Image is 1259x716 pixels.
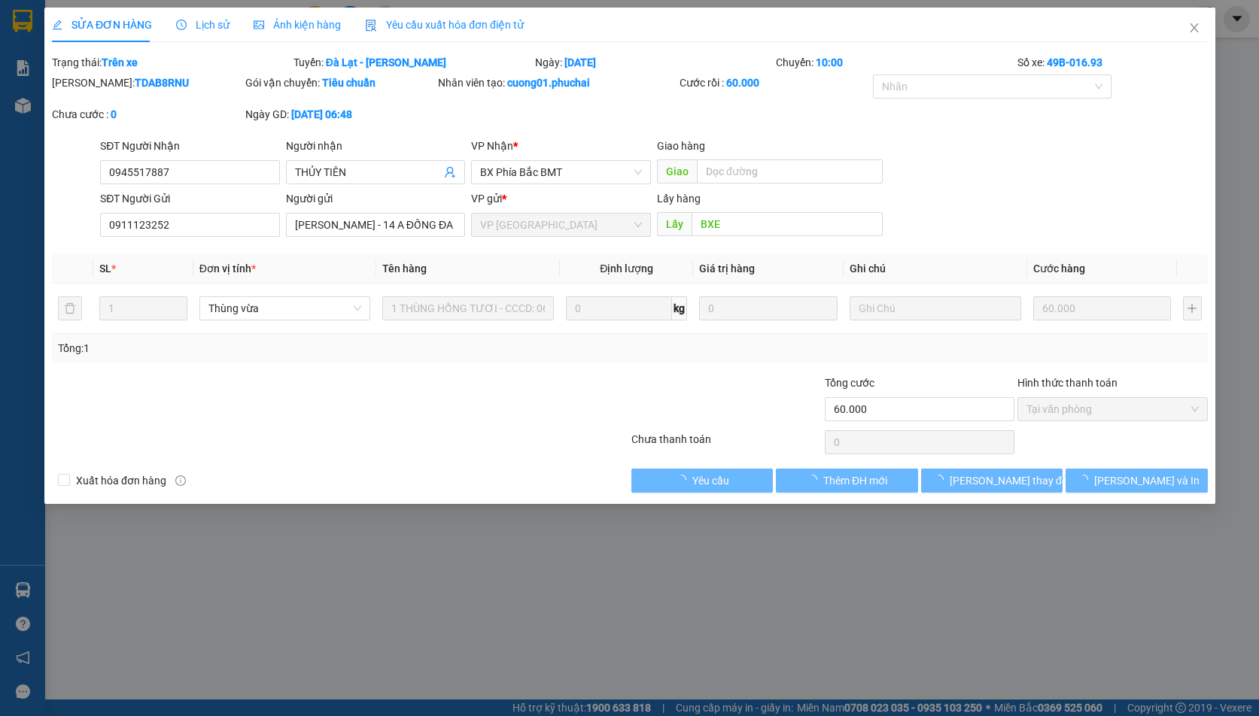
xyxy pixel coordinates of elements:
[50,54,292,71] div: Trạng thái:
[816,56,843,68] b: 10:00
[111,108,117,120] b: 0
[807,475,823,485] span: loading
[58,340,487,356] div: Tổng: 1
[675,475,692,485] span: loading
[438,74,677,91] div: Nhân viên tạo:
[176,20,187,30] span: clock-circle
[285,190,465,207] div: Người gửi
[680,74,870,91] div: Cước rồi :
[920,469,1062,493] button: [PERSON_NAME] thay đổi
[697,159,883,184] input: Dọc đường
[699,262,755,275] span: Giá trị hàng
[657,193,701,205] span: Lấy hàng
[471,190,651,207] div: VP gửi
[245,74,435,91] div: Gói vận chuyển:
[774,54,1016,71] div: Chuyến:
[365,19,524,31] span: Yêu cầu xuất hóa đơn điện tử
[1183,296,1202,320] button: plus
[321,77,375,89] b: Tiêu chuẩn
[657,140,705,152] span: Giao hàng
[1032,262,1084,275] span: Cước hàng
[52,19,152,31] span: SỬA ĐƠN HÀNG
[843,254,1026,284] th: Ghi chú
[1172,8,1215,50] button: Close
[1094,472,1200,489] span: [PERSON_NAME] và In
[507,77,590,89] b: cuong01.phuchai
[657,159,697,184] span: Giao
[533,54,774,71] div: Ngày:
[823,472,887,489] span: Thêm ĐH mới
[52,20,62,30] span: edit
[631,469,773,493] button: Yêu cầu
[776,469,917,493] button: Thêm ĐH mới
[254,19,341,31] span: Ảnh kiện hàng
[382,296,554,320] input: VD: Bàn, Ghế
[1066,469,1207,493] button: [PERSON_NAME] và In
[135,77,189,89] b: TDAB8RNU
[1047,56,1102,68] b: 49B-016.93
[175,475,185,486] span: info-circle
[1032,296,1170,320] input: 0
[199,262,255,275] span: Đơn vị tính
[52,106,242,123] div: Chưa cước :
[692,212,883,236] input: Dọc đường
[849,296,1020,320] input: Ghi Chú
[1016,54,1209,71] div: Số xe:
[99,262,111,275] span: SL
[365,20,377,32] img: icon
[480,214,642,236] span: VP Đà Lạt
[1188,22,1200,34] span: close
[382,262,427,275] span: Tên hàng
[176,19,230,31] span: Lịch sử
[932,475,949,485] span: loading
[325,56,446,68] b: Đà Lạt - [PERSON_NAME]
[692,472,728,489] span: Yêu cầu
[52,74,242,91] div: [PERSON_NAME]:
[657,212,692,236] span: Lấy
[471,140,513,152] span: VP Nhận
[444,166,456,178] span: user-add
[254,20,264,30] span: picture
[100,138,280,154] div: SĐT Người Nhận
[208,297,361,320] span: Thùng vừa
[699,296,837,320] input: 0
[290,108,351,120] b: [DATE] 06:48
[100,190,280,207] div: SĐT Người Gửi
[70,472,172,489] span: Xuất hóa đơn hàng
[480,161,642,184] span: BX Phía Bắc BMT
[672,296,687,320] span: kg
[1017,377,1118,389] label: Hình thức thanh toán
[564,56,595,68] b: [DATE]
[58,296,82,320] button: delete
[1078,475,1094,485] span: loading
[245,106,435,123] div: Ngày GD:
[824,377,874,389] span: Tổng cước
[600,262,653,275] span: Định lượng
[291,54,533,71] div: Tuyến:
[1026,398,1199,420] span: Tại văn phòng
[102,56,138,68] b: Trên xe
[726,77,759,89] b: 60.000
[949,472,1069,489] span: [PERSON_NAME] thay đổi
[285,138,465,154] div: Người nhận
[630,431,823,457] div: Chưa thanh toán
